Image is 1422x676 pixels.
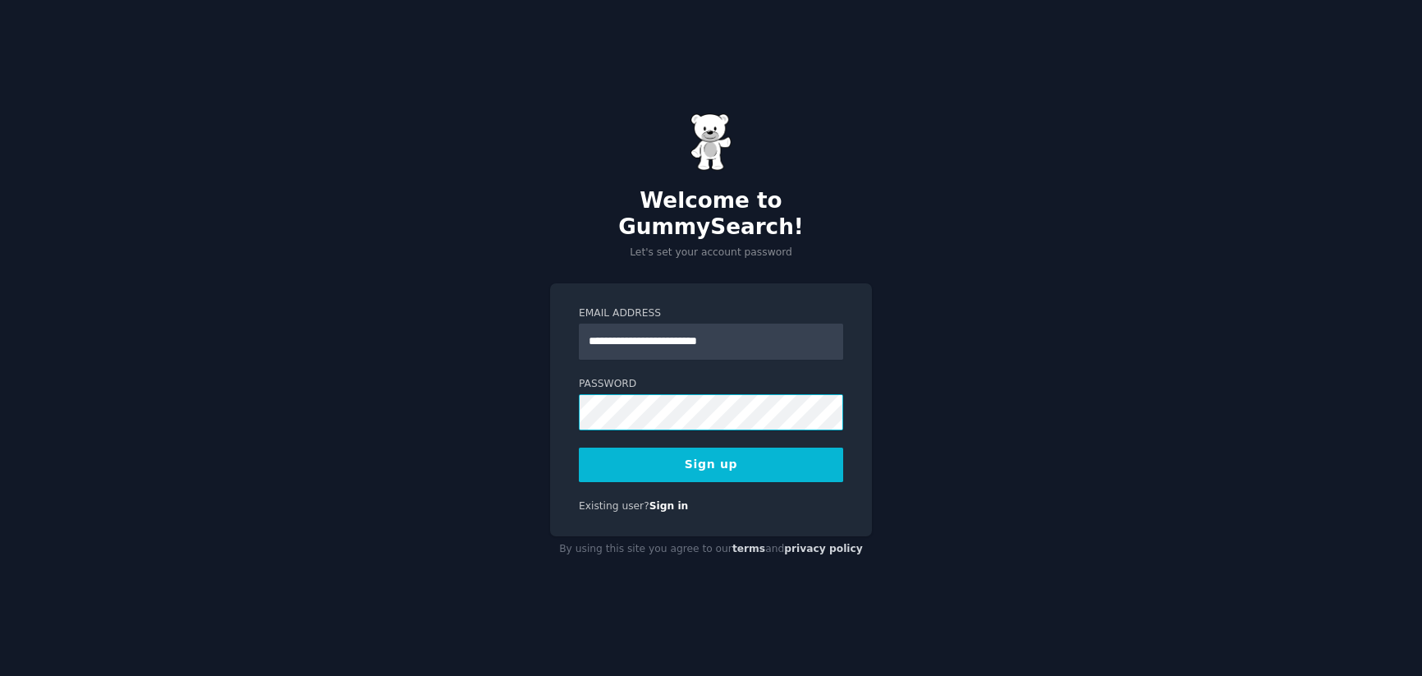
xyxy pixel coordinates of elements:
span: Existing user? [579,500,649,512]
a: privacy policy [784,543,863,554]
button: Sign up [579,448,843,482]
a: Sign in [649,500,689,512]
h2: Welcome to GummySearch! [550,188,872,240]
a: terms [732,543,765,554]
img: Gummy Bear [690,113,732,171]
label: Password [579,377,843,392]
label: Email Address [579,306,843,321]
div: By using this site you agree to our and [550,536,872,563]
p: Let's set your account password [550,246,872,260]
